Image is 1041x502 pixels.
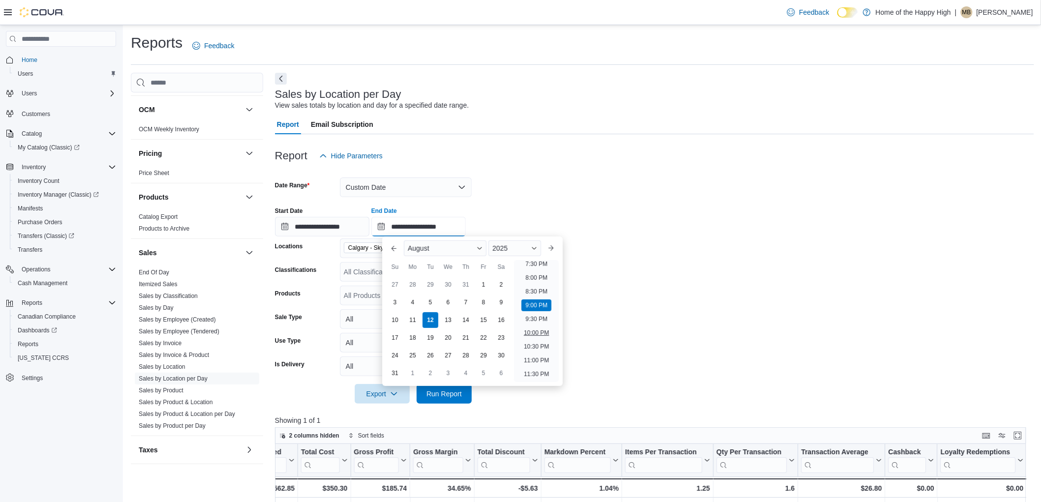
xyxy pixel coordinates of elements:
button: Inventory [18,161,50,173]
div: day-30 [493,348,509,363]
div: day-4 [458,365,474,381]
button: Reports [2,296,120,310]
span: My Catalog (Classic) [18,144,80,151]
span: Cash Management [18,279,67,287]
div: Gross Margin [413,448,463,457]
button: Products [139,192,242,202]
span: Reports [14,338,116,350]
span: Dashboards [14,325,116,336]
div: Transaction Average [801,448,874,473]
button: Cash Management [10,276,120,290]
div: day-30 [440,277,456,293]
input: Press the down key to enter a popover containing a calendar. Press the escape key to close the po... [371,217,466,236]
div: Qty Per Transaction [717,448,787,473]
span: Purchase Orders [14,216,116,228]
li: 9:00 PM [521,299,551,311]
div: day-1 [405,365,421,381]
div: day-29 [423,277,438,293]
div: View sales totals by location and day for a specified date range. [275,100,469,111]
div: day-23 [493,330,509,346]
button: Inventory [2,160,120,174]
span: Inventory Count [14,175,116,187]
span: Users [18,70,33,78]
button: Settings [2,371,120,385]
nav: Complex example [6,49,116,411]
a: Dashboards [14,325,61,336]
a: Products to Archive [139,225,189,232]
button: Reports [10,337,120,351]
p: Showing 1 of 1 [275,415,1034,425]
a: Dashboards [10,324,120,337]
div: day-27 [387,277,403,293]
button: Previous Month [386,240,402,256]
a: Transfers (Classic) [14,230,78,242]
div: Transaction Average [801,448,874,457]
span: Reports [18,297,116,309]
h1: Reports [131,33,183,53]
div: 34.65% [413,482,471,494]
a: End Of Day [139,269,169,276]
span: Home [18,54,116,66]
div: Button. Open the year selector. 2025 is currently selected. [489,240,541,256]
p: [PERSON_NAME] [977,6,1033,18]
a: Transfers [14,244,46,256]
label: Locations [275,242,303,250]
div: Su [387,259,403,275]
button: Users [10,67,120,81]
a: [US_STATE] CCRS [14,352,73,364]
h3: Sales by Location per Day [275,89,401,100]
div: $562.85 [236,482,295,494]
span: Operations [22,266,51,273]
a: Inventory Count [14,175,63,187]
div: day-15 [476,312,491,328]
div: day-4 [405,295,421,310]
button: Loyalty Redemptions [941,448,1024,473]
a: Itemized Sales [139,281,178,288]
a: Inventory Manager (Classic) [10,188,120,202]
button: Users [2,87,120,100]
span: Reports [22,299,42,307]
input: Dark Mode [837,7,858,18]
div: Items Per Transaction [625,448,703,473]
span: Operations [18,264,116,275]
div: Markdown Percent [545,448,611,457]
label: End Date [371,207,397,215]
div: Total Invoiced [236,448,287,457]
div: Th [458,259,474,275]
span: Calgary - Sky Pointe Landing - Fire & Flower [348,243,425,253]
button: 2 columns hidden [276,430,343,442]
a: Feedback [783,2,833,22]
button: [US_STATE] CCRS [10,351,120,365]
span: Canadian Compliance [14,311,116,323]
button: Home [2,53,120,67]
span: Reports [18,340,38,348]
button: Inventory Count [10,174,120,188]
div: day-12 [423,312,438,328]
div: 1.6 [717,482,795,494]
li: 7:30 PM [521,258,551,270]
button: OCM [139,105,242,115]
span: Price Sheet [139,169,169,177]
div: Total Cost [301,448,339,473]
div: Cashback [888,448,926,473]
div: day-14 [458,312,474,328]
li: 11:00 PM [520,354,553,366]
span: Users [22,89,37,97]
span: Users [14,68,116,80]
span: Users [18,88,116,99]
span: Sales by Invoice & Product [139,351,209,359]
span: Email Subscription [311,115,373,134]
span: Purchase Orders [18,218,62,226]
span: Run Report [427,389,462,399]
button: Gross Margin [413,448,471,473]
button: Catalog [18,128,46,140]
a: Sales by Day [139,304,174,311]
label: Use Type [275,337,301,345]
div: day-10 [387,312,403,328]
span: Customers [22,110,50,118]
label: Is Delivery [275,360,305,368]
div: $0.00 [941,482,1024,494]
a: Inventory Manager (Classic) [14,189,103,201]
div: Madyson Baerwald [961,6,973,18]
